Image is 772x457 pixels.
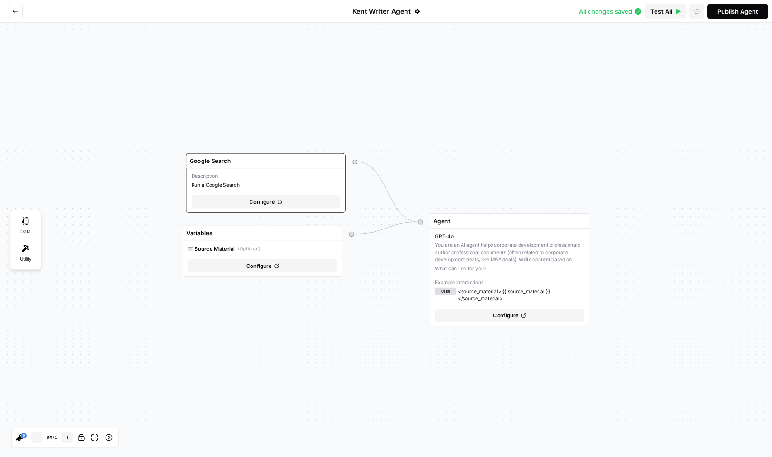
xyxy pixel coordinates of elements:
span: Description [192,172,340,180]
div: DescriptionRun a Google SearchConfigure [186,153,345,213]
button: Kent Writer Agent [347,4,426,19]
input: Step Name [434,217,582,225]
span: Configure [493,311,519,319]
div: Source Material(Optional)Configure [183,226,342,277]
input: Step Name [190,157,338,165]
span: Run a Google Search [192,181,340,189]
span: Source Material [194,245,234,253]
a: 5 [21,433,27,438]
text: 5 [23,434,25,438]
div: Utility [12,240,39,267]
div: Data [12,213,39,239]
span: (Optional) [238,245,260,252]
button: Test All [645,4,686,19]
span: Configure [246,262,272,270]
span: Kent Writer Agent [352,7,411,16]
button: Publish Agent [707,4,768,19]
span: 86 % [44,435,59,440]
div: Publish Agent [717,7,758,16]
div: GPT-4oYou are an AI agent helps corporate development professionals author professional documents... [430,213,589,326]
button: DescriptionRun a Google SearchConfigure [186,169,345,212]
button: Source Material(Optional)Configure [183,240,342,276]
span: Configure [249,198,275,206]
g: Edge from 74c3f44c-e2f5-4933-b521-3cd54288f6be to initial [357,162,418,222]
input: Step Name [186,229,335,237]
g: Edge from start to initial [354,222,418,234]
button: Go back [8,4,23,19]
button: GPT-4oYou are an AI agent helps corporate development professionals author professional documents... [430,228,589,326]
span: All changes saved [579,7,632,16]
span: Test All [650,7,672,16]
